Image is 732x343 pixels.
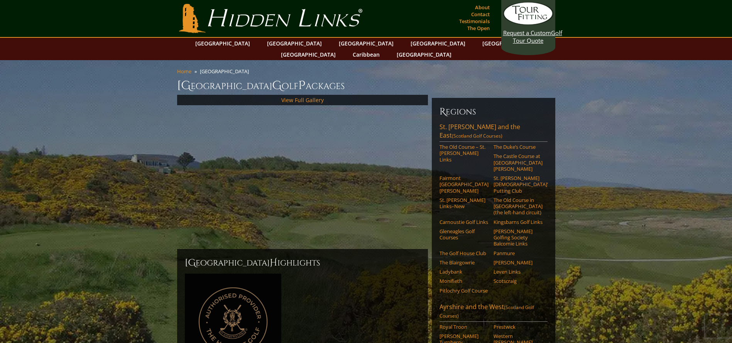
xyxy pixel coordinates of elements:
a: Request a CustomGolf Tour Quote [503,2,553,44]
span: (Scotland Golf Courses) [440,304,534,319]
h1: [GEOGRAPHIC_DATA] olf ackages [177,78,555,93]
a: [GEOGRAPHIC_DATA] [407,38,469,49]
a: The Castle Course at [GEOGRAPHIC_DATA][PERSON_NAME] [494,153,543,172]
a: [PERSON_NAME] Golfing Society Balcomie Links [494,228,543,247]
a: Panmure [494,250,543,256]
a: Monifieth [440,278,489,284]
span: Request a Custom [503,29,551,37]
h2: [GEOGRAPHIC_DATA] ighlights [185,257,420,269]
a: Gleneagles Golf Courses [440,228,489,241]
a: [GEOGRAPHIC_DATA] [277,49,340,60]
a: St. [PERSON_NAME] Links–New [440,197,489,210]
a: [GEOGRAPHIC_DATA] [263,38,326,49]
a: View Full Gallery [281,96,324,104]
a: About [473,2,492,13]
a: The Old Course – St. [PERSON_NAME] Links [440,144,489,163]
a: The Open [465,23,492,34]
span: P [298,78,306,93]
a: St. [PERSON_NAME] and the East(Scotland Golf Courses) [440,123,548,142]
a: The Old Course in [GEOGRAPHIC_DATA] (the left-hand circuit) [494,197,543,216]
a: The Golf House Club [440,250,489,256]
a: Scotscraig [494,278,543,284]
a: [GEOGRAPHIC_DATA] [478,38,541,49]
a: Fairmont [GEOGRAPHIC_DATA][PERSON_NAME] [440,175,489,194]
span: (Scotland Golf Courses) [452,133,502,139]
a: The Duke’s Course [494,144,543,150]
a: Leven Links [494,269,543,275]
a: Caribbean [349,49,384,60]
h6: Regions [440,106,548,118]
a: Royal Troon [440,324,489,330]
a: Testimonials [457,16,492,27]
a: Ayrshire and the West(Scotland Golf Courses) [440,303,548,322]
a: Carnoustie Golf Links [440,219,489,225]
a: Prestwick [494,324,543,330]
a: Ladybank [440,269,489,275]
span: G [272,78,282,93]
a: [GEOGRAPHIC_DATA] [191,38,254,49]
span: H [270,257,277,269]
a: [PERSON_NAME] [494,259,543,266]
a: Home [177,68,191,75]
a: Contact [469,9,492,20]
a: Kingsbarns Golf Links [494,219,543,225]
a: Pitlochry Golf Course [440,288,489,294]
a: [GEOGRAPHIC_DATA] [393,49,455,60]
a: [GEOGRAPHIC_DATA] [335,38,397,49]
li: [GEOGRAPHIC_DATA] [200,68,252,75]
a: The Blairgowrie [440,259,489,266]
a: St. [PERSON_NAME] [DEMOGRAPHIC_DATA]’ Putting Club [494,175,543,194]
